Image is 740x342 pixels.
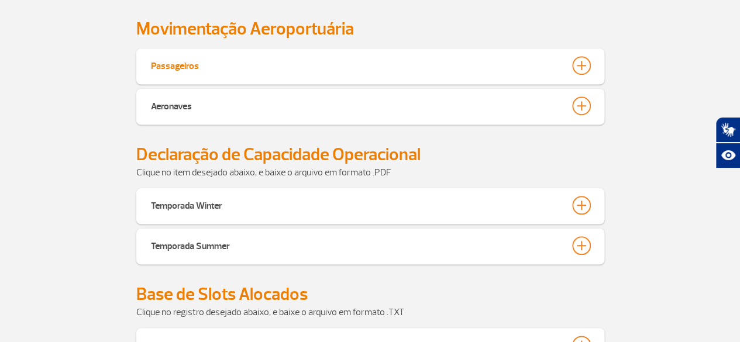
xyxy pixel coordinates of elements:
[150,56,590,75] button: Passageiros
[136,18,604,40] h2: Movimentação Aeroportuária
[150,236,590,255] button: Temporada Summer
[136,165,604,179] p: Clique no item desejado abaixo, e baixe o arquivo em formato .PDF
[151,236,230,253] div: Temporada Summer
[715,117,740,143] button: Abrir tradutor de língua de sinais.
[151,96,192,113] div: Aeronaves
[151,56,199,72] div: Passageiros
[136,284,604,305] h2: Base de Slots Alocados
[136,305,604,319] p: Clique no registro desejado abaixo, e baixe o arquivo em formato .TXT
[150,96,590,116] button: Aeronaves
[136,144,604,165] h2: Declaração de Capacidade Operacional
[151,196,222,212] div: Temporada Winter
[150,195,590,215] button: Temporada Winter
[715,143,740,168] button: Abrir recursos assistivos.
[715,117,740,168] div: Plugin de acessibilidade da Hand Talk.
